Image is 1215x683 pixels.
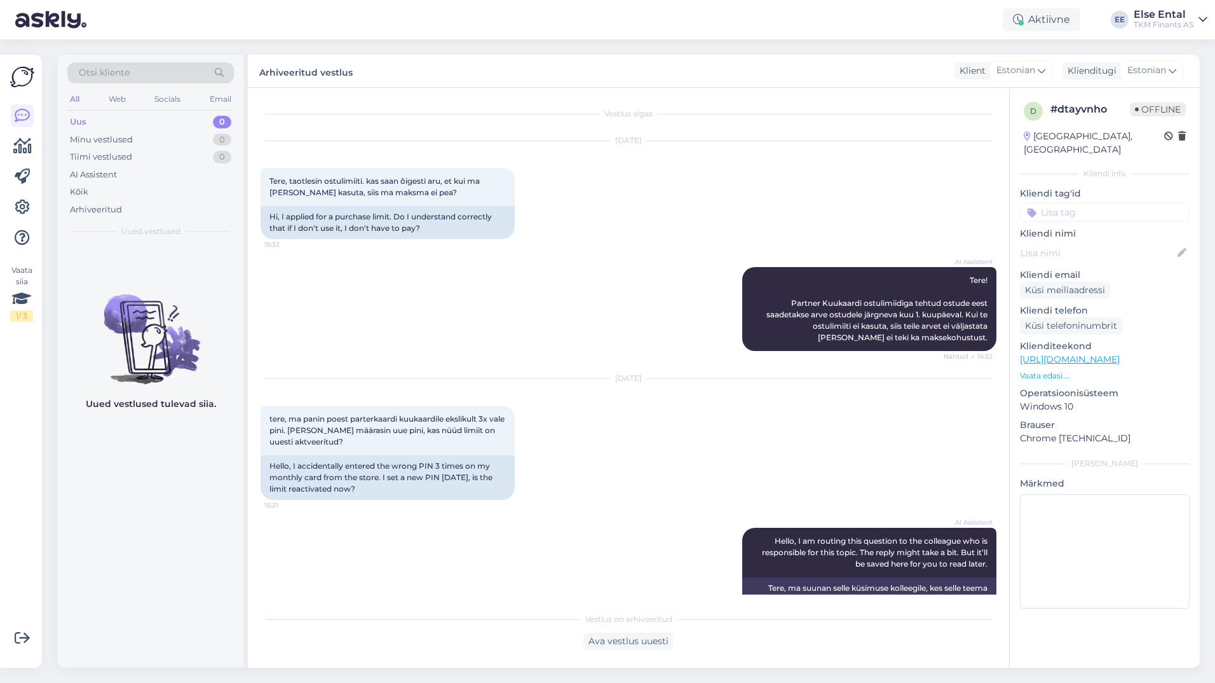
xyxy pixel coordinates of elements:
label: Arhiveeritud vestlus [259,62,353,79]
span: Uued vestlused [121,226,180,237]
div: [DATE] [261,135,996,146]
div: Uus [70,116,86,128]
div: Vestlus algas [261,108,996,120]
div: Aktiivne [1003,8,1080,31]
div: Web [106,91,128,107]
div: Küsi telefoninumbrit [1020,317,1122,335]
div: [DATE] [261,373,996,384]
div: Else Ental [1134,10,1193,20]
a: [URL][DOMAIN_NAME] [1020,354,1120,365]
div: Kõik [70,186,88,198]
img: Askly Logo [10,65,34,89]
span: tere, ma panin poest parterkaardi kuukaardile ekslikult 3x vale pini. [PERSON_NAME] määrasin uue ... [269,414,506,446]
p: Märkmed [1020,477,1190,490]
div: 0 [213,134,231,146]
span: Vestlus on arhiveeritud [585,614,672,625]
p: Uued vestlused tulevad siia. [86,397,216,411]
p: Klienditeekond [1020,340,1190,353]
div: AI Assistent [70,169,117,181]
div: [GEOGRAPHIC_DATA], [GEOGRAPHIC_DATA] [1024,130,1164,156]
p: Kliendi nimi [1020,227,1190,240]
span: 16:32 [264,240,312,249]
span: AI Assistent [945,257,993,266]
span: Otsi kliente [79,66,130,79]
span: Hello, I am routing this question to the colleague who is responsible for this topic. The reply m... [762,536,989,569]
input: Lisa nimi [1021,246,1175,260]
span: Tere, taotlesin ostulimiiti. kas saan õigesti aru, et kui ma [PERSON_NAME] kasuta, siis ma maksma... [269,176,482,197]
div: Vaata siia [10,265,33,322]
div: 0 [213,151,231,163]
span: Offline [1130,102,1186,116]
p: Windows 10 [1020,400,1190,413]
div: Hi, I applied for a purchase limit. Do I understand correctly that if I don't use it, I don't hav... [261,206,515,239]
div: Hello, I accidentally entered the wrong PIN 3 times on my monthly card from the store. I set a ne... [261,455,515,500]
p: Kliendi telefon [1020,304,1190,317]
div: Minu vestlused [70,134,133,146]
div: Arhiveeritud [70,204,122,216]
div: [PERSON_NAME] [1020,458,1190,469]
div: Kliendi info [1020,168,1190,179]
div: Ava vestlus uuesti [583,633,674,650]
div: Socials [152,91,183,107]
span: 16:21 [264,500,312,510]
span: Estonian [996,64,1035,78]
span: d [1030,106,1036,116]
div: Tere, ma suunan selle küsimuse kolleegile, kes selle teema eest vastutab. Vastuse saamine võib ve... [742,577,996,622]
div: All [67,91,82,107]
img: No chats [57,272,244,386]
p: Chrome [TECHNICAL_ID] [1020,432,1190,445]
p: Vaata edasi ... [1020,370,1190,382]
span: AI Assistent [945,518,993,527]
div: Küsi meiliaadressi [1020,282,1110,299]
div: 0 [213,116,231,128]
p: Kliendi email [1020,268,1190,282]
div: Tiimi vestlused [70,151,132,163]
p: Operatsioonisüsteem [1020,387,1190,400]
div: Klienditugi [1062,64,1117,78]
p: Kliendi tag'id [1020,187,1190,200]
div: EE [1111,11,1129,29]
div: Klient [954,64,986,78]
p: Brauser [1020,418,1190,432]
div: # dtayvnho [1050,102,1130,117]
div: TKM Finants AS [1134,20,1193,30]
span: Estonian [1127,64,1166,78]
div: Email [207,91,234,107]
input: Lisa tag [1020,203,1190,222]
div: 1 / 3 [10,310,33,322]
a: Else EntalTKM Finants AS [1134,10,1207,30]
span: Nähtud ✓ 16:32 [944,352,993,361]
